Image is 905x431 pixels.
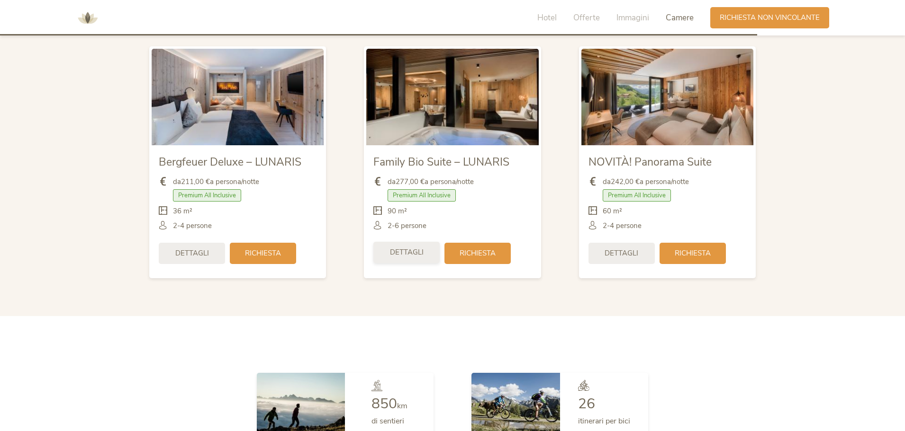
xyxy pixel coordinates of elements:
[603,206,622,216] span: 60 m²
[537,12,557,23] span: Hotel
[388,221,426,231] span: 2-6 persone
[245,248,281,258] span: Richiesta
[573,12,600,23] span: Offerte
[373,155,509,169] span: Family Bio Suite – LUNARIS
[397,401,407,411] span: km
[173,177,259,187] span: da a persona/notte
[152,49,324,145] img: Bergfeuer Deluxe – LUNARIS
[388,206,407,216] span: 90 m²
[159,155,301,169] span: Bergfeuer Deluxe – LUNARIS
[605,248,638,258] span: Dettagli
[675,248,711,258] span: Richiesta
[588,155,712,169] span: NOVITÀ! Panorama Suite
[73,4,102,32] img: AMONTI & LUNARIS Wellnessresort
[173,221,212,231] span: 2-4 persone
[371,394,397,413] span: 850
[720,13,820,23] span: Richiesta non vincolante
[578,416,630,426] span: itinerari per bici
[73,14,102,21] a: AMONTI & LUNARIS Wellnessresort
[173,189,241,202] span: Premium All Inclusive
[460,248,496,258] span: Richiesta
[611,177,640,186] b: 242,00 €
[603,177,689,187] span: da a persona/notte
[390,247,424,257] span: Dettagli
[666,12,694,23] span: Camere
[616,12,649,23] span: Immagini
[603,189,671,202] span: Premium All Inclusive
[396,177,425,186] b: 277,00 €
[366,49,538,145] img: Family Bio Suite – LUNARIS
[388,177,474,187] span: da a persona/notte
[603,221,642,231] span: 2-4 persone
[173,206,192,216] span: 36 m²
[578,394,595,413] span: 26
[581,49,753,145] img: NOVITÀ! Panorama Suite
[388,189,456,202] span: Premium All Inclusive
[175,248,209,258] span: Dettagli
[181,177,210,186] b: 211,00 €
[371,416,404,426] span: di sentieri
